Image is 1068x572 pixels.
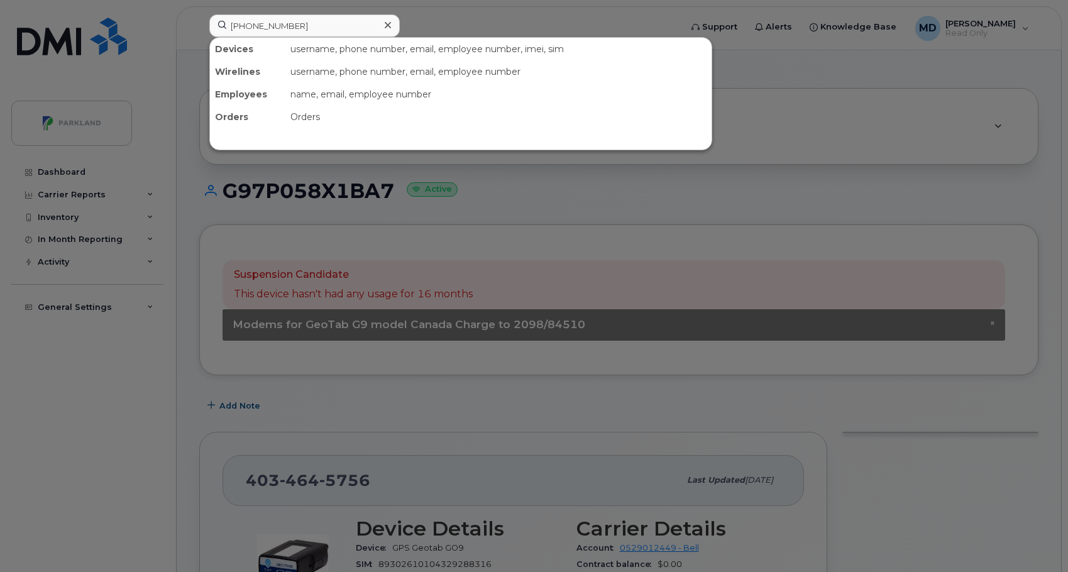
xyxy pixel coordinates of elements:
[285,38,712,60] div: username, phone number, email, employee number, imei, sim
[210,60,285,83] div: Wirelines
[285,106,712,128] div: Orders
[210,106,285,128] div: Orders
[285,83,712,106] div: name, email, employee number
[210,38,285,60] div: Devices
[210,83,285,106] div: Employees
[285,60,712,83] div: username, phone number, email, employee number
